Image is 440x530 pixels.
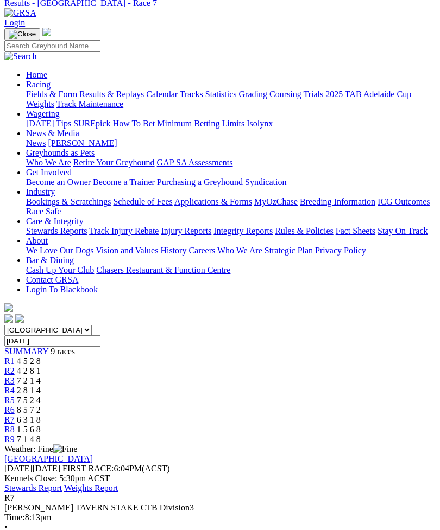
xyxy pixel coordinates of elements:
[378,226,428,235] a: Stay On Track
[4,513,436,522] div: 8:13pm
[26,138,436,148] div: News & Media
[4,435,15,444] a: R9
[26,285,98,294] a: Login To Blackbook
[217,246,262,255] a: Who We Are
[26,197,111,206] a: Bookings & Scratchings
[17,435,41,444] span: 7 1 4 8
[113,197,172,206] a: Schedule of Fees
[48,138,117,148] a: [PERSON_NAME]
[73,158,155,167] a: Retire Your Greyhound
[17,405,41,414] span: 8 5 7 2
[4,8,36,18] img: GRSA
[26,80,51,89] a: Racing
[4,415,15,424] a: R7
[161,226,211,235] a: Injury Reports
[254,197,298,206] a: MyOzChase
[4,444,77,454] span: Weather: Fine
[336,226,375,235] a: Fact Sheets
[378,197,430,206] a: ICG Outcomes
[26,119,436,129] div: Wagering
[26,265,436,275] div: Bar & Dining
[4,303,13,312] img: logo-grsa-white.png
[26,70,47,79] a: Home
[26,129,79,138] a: News & Media
[245,177,286,187] a: Syndication
[26,177,91,187] a: Become an Owner
[26,226,436,236] div: Care & Integrity
[157,158,233,167] a: GAP SA Assessments
[113,119,155,128] a: How To Bet
[4,366,15,375] a: R2
[157,119,244,128] a: Minimum Betting Limits
[275,226,334,235] a: Rules & Policies
[4,454,93,463] a: [GEOGRAPHIC_DATA]
[4,405,15,414] a: R6
[26,246,93,255] a: We Love Our Dogs
[4,347,48,356] a: SUMMARY
[303,90,323,99] a: Trials
[17,386,41,395] span: 2 8 1 4
[188,246,215,255] a: Careers
[4,335,100,347] input: Select date
[26,207,61,216] a: Race Safe
[4,52,37,61] img: Search
[205,90,237,99] a: Statistics
[26,226,87,235] a: Stewards Reports
[239,90,267,99] a: Grading
[96,265,230,274] a: Chasers Restaurant & Function Centre
[180,90,203,99] a: Tracks
[4,474,436,483] div: Kennels Close: 5:30pm ACST
[26,275,78,284] a: Contact GRSA
[26,265,94,274] a: Cash Up Your Club
[17,395,41,405] span: 7 5 2 4
[62,464,114,473] span: FIRST RACE:
[62,464,170,473] span: 6:04PM(ACST)
[26,90,436,109] div: Racing
[51,347,75,356] span: 9 races
[4,376,15,385] a: R3
[4,493,15,502] span: R7
[26,246,436,256] div: About
[56,99,123,108] a: Track Maintenance
[96,246,158,255] a: Vision and Values
[174,197,252,206] a: Applications & Forms
[26,197,436,216] div: Industry
[89,226,159,235] a: Track Injury Rebate
[73,119,110,128] a: SUREpick
[26,119,71,128] a: [DATE] Tips
[64,483,118,493] a: Weights Report
[9,30,36,39] img: Close
[26,148,95,157] a: Greyhounds as Pets
[4,503,436,513] div: [PERSON_NAME] TAVERN STAKE CTB Division3
[26,256,74,265] a: Bar & Dining
[157,177,243,187] a: Purchasing a Greyhound
[160,246,186,255] a: History
[4,483,62,493] a: Stewards Report
[4,40,100,52] input: Search
[17,415,41,424] span: 6 3 1 8
[26,90,77,99] a: Fields & Form
[17,425,41,434] span: 1 5 6 8
[269,90,301,99] a: Coursing
[4,395,15,405] span: R5
[325,90,411,99] a: 2025 TAB Adelaide Cup
[4,356,15,366] a: R1
[53,444,77,454] img: Fine
[4,386,15,395] a: R4
[26,158,436,168] div: Greyhounds as Pets
[4,314,13,323] img: facebook.svg
[4,18,25,27] a: Login
[93,177,155,187] a: Become a Trainer
[4,513,25,522] span: Time:
[4,28,40,40] button: Toggle navigation
[79,90,144,99] a: Results & Replays
[26,236,48,245] a: About
[26,109,60,118] a: Wagering
[4,425,15,434] a: R8
[26,177,436,187] div: Get Involved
